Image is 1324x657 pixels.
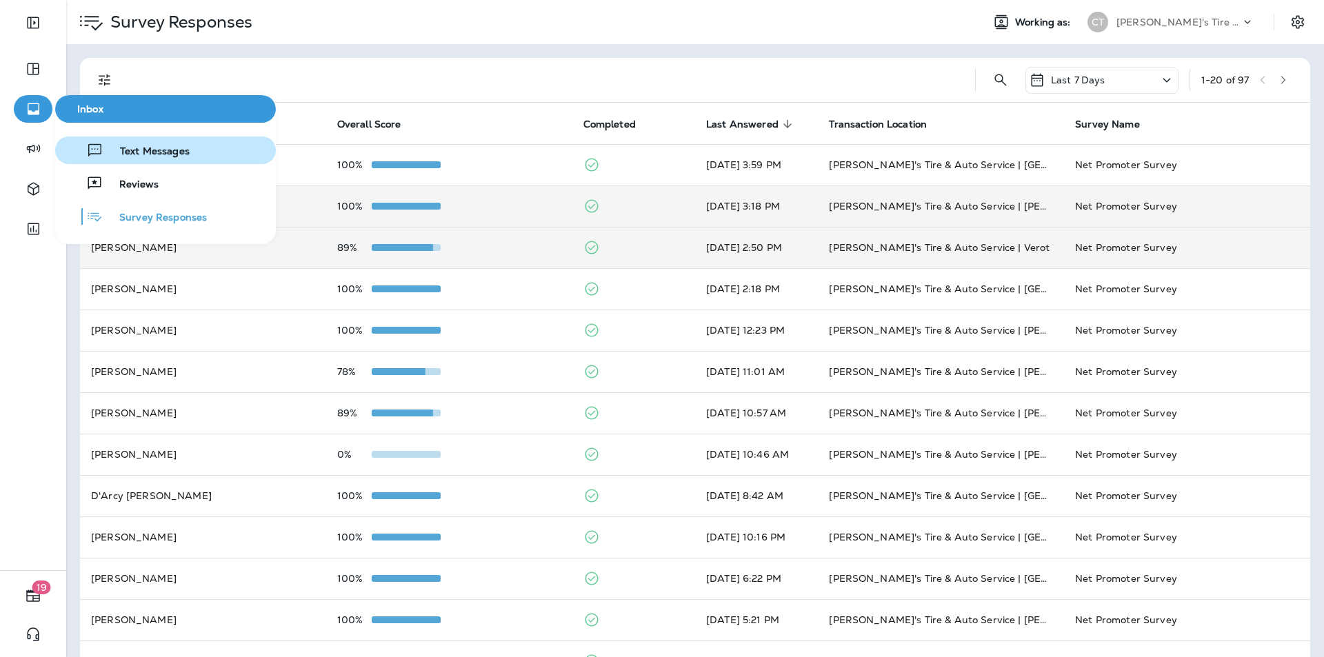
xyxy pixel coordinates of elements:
td: [PERSON_NAME] [80,434,326,475]
td: [PERSON_NAME]'s Tire & Auto Service | [GEOGRAPHIC_DATA] [818,558,1064,599]
span: Inbox [61,103,270,115]
span: Reviews [103,179,159,192]
td: [DATE] 10:57 AM [695,392,818,434]
p: 89% [337,242,372,253]
td: [DATE] 8:42 AM [695,475,818,516]
td: [PERSON_NAME]'s Tire & Auto Service | [GEOGRAPHIC_DATA] [818,516,1064,558]
p: 100% [337,490,372,501]
p: Survey Responses [105,12,252,32]
td: Net Promoter Survey [1064,227,1310,268]
td: Net Promoter Survey [1064,185,1310,227]
td: [PERSON_NAME]'s Tire & Auto Service | [PERSON_NAME] [818,599,1064,640]
td: [PERSON_NAME]'s Tire & Auto Service | [GEOGRAPHIC_DATA] [818,475,1064,516]
td: Net Promoter Survey [1064,392,1310,434]
button: Inbox [55,95,276,123]
td: [PERSON_NAME] [80,310,326,351]
td: [PERSON_NAME]'s Tire & Auto Service | [PERSON_NAME] [818,351,1064,392]
p: 100% [337,614,372,625]
td: [PERSON_NAME]'s Tire & Auto Service | [PERSON_NAME] [818,185,1064,227]
button: Text Messages [55,137,276,164]
p: 100% [337,325,372,336]
td: Net Promoter Survey [1064,599,1310,640]
p: 100% [337,159,372,170]
td: [DATE] 10:46 AM [695,434,818,475]
td: [DATE] 3:18 PM [695,185,818,227]
span: Survey Responses [103,212,207,225]
p: 89% [337,407,372,418]
td: [PERSON_NAME]'s Tire & Auto Service | [PERSON_NAME] [818,310,1064,351]
td: Net Promoter Survey [1064,516,1310,558]
td: Net Promoter Survey [1064,268,1310,310]
p: 100% [337,283,372,294]
button: Settings [1285,10,1310,34]
td: Net Promoter Survey [1064,558,1310,599]
td: Net Promoter Survey [1064,475,1310,516]
div: CT [1087,12,1108,32]
p: 100% [337,201,372,212]
td: [DATE] 12:23 PM [695,310,818,351]
td: Net Promoter Survey [1064,351,1310,392]
td: [PERSON_NAME]'s Tire & Auto Service | [PERSON_NAME] [818,392,1064,434]
span: Text Messages [103,145,190,159]
p: Last 7 Days [1051,74,1105,85]
td: Net Promoter Survey [1064,434,1310,475]
button: Filters [91,66,119,94]
td: [PERSON_NAME]'s Tire & Auto Service | [GEOGRAPHIC_DATA] [818,144,1064,185]
td: Net Promoter Survey [1064,310,1310,351]
td: [PERSON_NAME] [80,351,326,392]
td: [PERSON_NAME]'s Tire & Auto Service | [PERSON_NAME] [818,434,1064,475]
button: Search Survey Responses [987,66,1014,94]
td: [PERSON_NAME]'s Tire & Auto Service | [GEOGRAPHIC_DATA] [818,268,1064,310]
td: [PERSON_NAME] [80,392,326,434]
button: Survey Responses [55,203,276,230]
td: [DATE] 3:59 PM [695,144,818,185]
td: [PERSON_NAME] [80,599,326,640]
td: [PERSON_NAME] [80,516,326,558]
p: [PERSON_NAME]'s Tire & Auto [1116,17,1241,28]
button: Expand Sidebar [14,9,52,37]
td: [DATE] 11:01 AM [695,351,818,392]
td: [PERSON_NAME] [80,558,326,599]
p: 78% [337,366,372,377]
td: [DATE] 2:50 PM [695,227,818,268]
button: Reviews [55,170,276,197]
td: [DATE] 5:21 PM [695,599,818,640]
span: Completed [583,119,636,130]
td: [PERSON_NAME]'s Tire & Auto Service | Verot [818,227,1064,268]
td: Net Promoter Survey [1064,144,1310,185]
span: Survey Name [1075,119,1140,130]
p: 0% [337,449,372,460]
span: Last Answered [706,119,779,130]
span: Working as: [1015,17,1074,28]
span: Overall Score [337,119,401,130]
p: 100% [337,573,372,584]
span: 19 [32,580,51,594]
div: 1 - 20 of 97 [1201,74,1249,85]
td: [DATE] 6:22 PM [695,558,818,599]
td: [PERSON_NAME] [80,227,326,268]
td: [PERSON_NAME] [80,268,326,310]
span: Transaction Location [829,119,927,130]
td: D'Arcy [PERSON_NAME] [80,475,326,516]
p: 100% [337,532,372,543]
td: [DATE] 2:18 PM [695,268,818,310]
td: [DATE] 10:16 PM [695,516,818,558]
